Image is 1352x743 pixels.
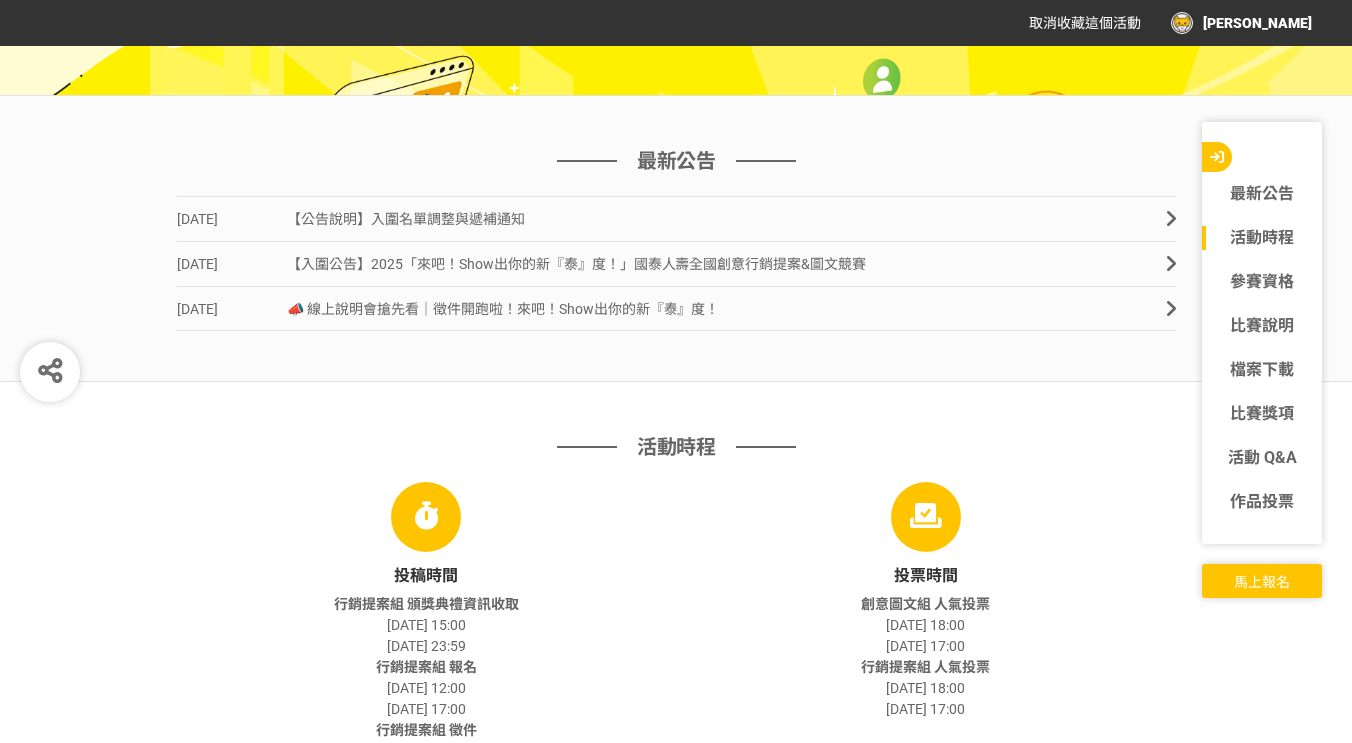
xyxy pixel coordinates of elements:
[387,701,466,717] span: [DATE] 17:00
[1202,402,1322,426] a: 比賽獎項
[376,722,477,738] span: 行銷提案組 徵件
[1202,182,1322,206] a: 最新公告
[1202,358,1322,382] a: 檔案下載
[1202,446,1322,470] a: 活動 Q&A
[177,287,287,332] span: [DATE]
[886,617,965,633] span: [DATE] 18:00
[1202,564,1322,598] button: 馬上報名
[1029,15,1141,31] span: 取消收藏這個活動
[177,564,676,588] div: 投稿時間
[177,241,1176,286] a: [DATE]【入圍公告】2025「來吧！Show出你的新『泰』度！」國泰人壽全國創意行銷提案&圖文競賽
[861,659,990,675] span: 行銷提案組 人氣投票
[1202,270,1322,294] a: 參賽資格
[177,242,287,287] span: [DATE]
[376,659,477,675] span: 行銷提案組 報名
[1234,574,1290,590] span: 馬上報名
[886,680,965,696] span: [DATE] 18:00
[676,564,1176,588] div: 投票時間
[177,197,287,242] span: [DATE]
[287,301,719,317] span: 📣 線上說明會搶先看｜徵件開跑啦！來吧！Show出你的新『泰』度！
[387,680,466,696] span: [DATE] 12:00
[637,146,716,176] span: 最新公告
[287,211,525,227] span: 【公告說明】入圍名單調整與遞補通知
[387,617,466,633] span: [DATE] 15:00
[334,596,519,612] span: 行銷提案組 頒獎典禮資訊收取
[886,701,965,717] span: [DATE] 17:00
[177,286,1176,331] a: [DATE]📣 線上說明會搶先看｜徵件開跑啦！來吧！Show出你的新『泰』度！
[886,638,965,654] span: [DATE] 17:00
[1202,314,1322,338] a: 比賽說明
[387,638,466,654] span: [DATE] 23:59
[1230,492,1294,511] span: 作品投票
[1202,226,1322,250] a: 活動時程
[177,196,1176,241] a: [DATE]【公告說明】入圍名單調整與遞補通知
[287,256,866,272] span: 【入圍公告】2025「來吧！Show出你的新『泰』度！」國泰人壽全國創意行銷提案&圖文競賽
[637,432,716,462] span: 活動時程
[861,596,990,612] span: 創意圖文組 人氣投票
